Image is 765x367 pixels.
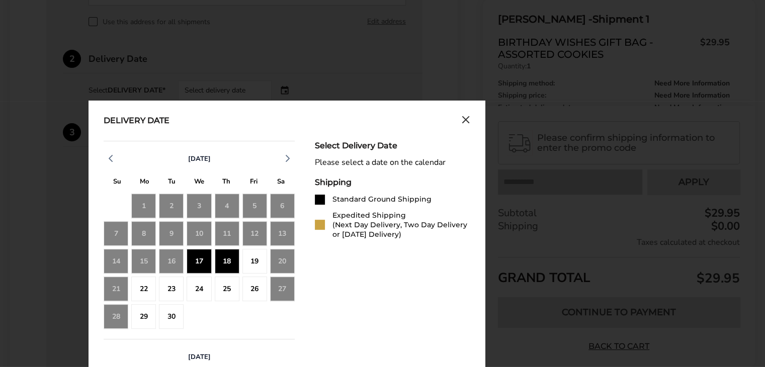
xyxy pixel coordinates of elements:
div: S [104,175,131,191]
div: Please select a date on the calendar [315,158,470,167]
div: M [131,175,158,191]
div: S [268,175,295,191]
div: T [158,175,186,191]
div: T [213,175,240,191]
div: Select Delivery Date [315,141,470,150]
button: [DATE] [184,154,215,163]
span: [DATE] [188,154,211,163]
div: F [240,175,267,191]
button: [DATE] [184,352,215,361]
div: Expedited Shipping (Next Day Delivery, Two Day Delivery or [DATE] Delivery) [332,211,470,239]
div: Standard Ground Shipping [332,195,432,204]
div: Shipping [315,177,470,187]
button: Close calendar [462,116,470,127]
span: [DATE] [188,352,211,361]
div: W [186,175,213,191]
div: Delivery Date [104,116,169,127]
